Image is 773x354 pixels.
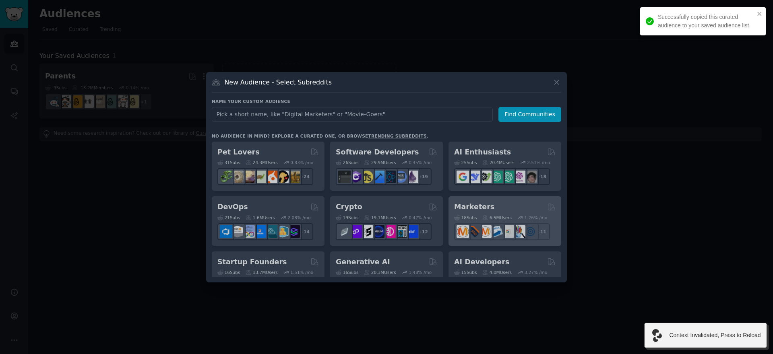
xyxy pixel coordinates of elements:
[368,134,426,138] a: trending subreddits
[212,99,561,104] h3: Name your custom audience
[212,133,428,139] div: No audience in mind? Explore a curated one, or browse .
[212,107,493,122] input: Pick a short name, like "Digital Marketers" or "Movie-Goers"
[225,78,332,86] h3: New Audience - Select Subreddits
[757,10,763,17] button: close
[669,331,761,340] span: Context Invalidated, Press to Reload
[658,13,754,30] div: Successfully copied this curated audience to your saved audience list.
[498,107,561,122] button: Find Communities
